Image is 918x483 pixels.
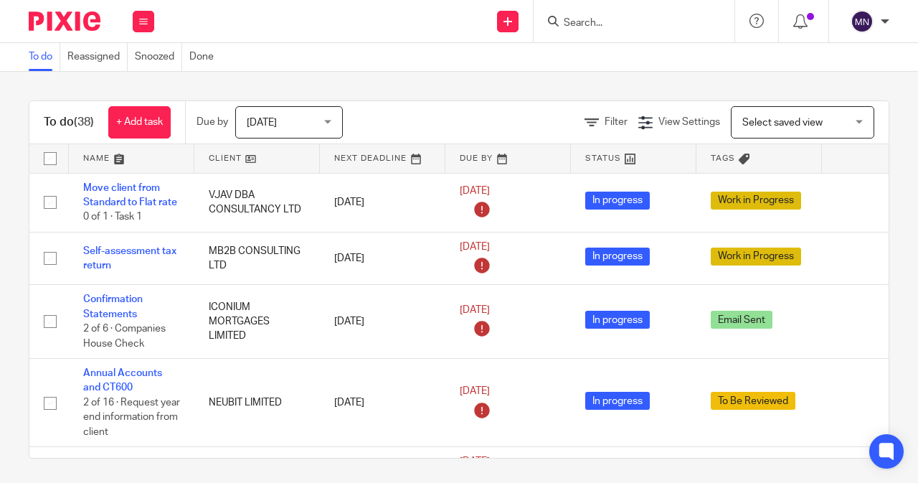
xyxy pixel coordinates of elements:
td: MB2B CONSULTING LTD [194,232,320,285]
span: In progress [585,392,650,410]
a: Move client from Standard to Flat rate [83,183,177,207]
input: Search [562,17,691,30]
span: [DATE] [460,186,490,196]
span: [DATE] [460,457,490,467]
p: Due by [197,115,228,129]
td: [DATE] [320,173,445,232]
span: 0 of 1 · Task 1 [83,212,142,222]
a: Annual Accounts and CT600 [83,368,162,393]
span: Select saved view [742,118,823,128]
a: + Add task [108,106,171,139]
a: Reassigned [67,43,128,71]
span: 2 of 16 · Request year end information from client [83,398,180,437]
span: [DATE] [460,386,490,396]
span: Email Sent [711,311,772,329]
span: To Be Reviewed [711,392,795,410]
a: Done [189,43,221,71]
td: NEUBIT LIMITED [194,359,320,447]
span: 2 of 6 · Companies House Check [83,324,166,349]
a: Self-assessment tax return [83,246,176,271]
td: VJAV DBA CONSULTANCY LTD [194,173,320,232]
td: [DATE] [320,359,445,447]
span: In progress [585,192,650,210]
span: Work in Progress [711,192,801,210]
img: Pixie [29,11,100,31]
a: Snoozed [135,43,182,71]
span: Filter [605,117,628,127]
span: [DATE] [460,242,490,252]
span: View Settings [658,117,720,127]
span: Work in Progress [711,248,801,266]
span: [DATE] [247,118,277,128]
span: (38) [74,116,94,128]
span: In progress [585,311,650,329]
a: Confirmation Statements [83,294,143,319]
span: Tags [711,154,735,162]
h1: To do [44,115,94,130]
span: [DATE] [460,305,490,315]
td: [DATE] [320,232,445,285]
a: To do [29,43,60,71]
span: In progress [585,248,650,266]
td: [DATE] [320,285,445,359]
td: ICONIUM MORTGAGES LIMITED [194,285,320,359]
img: svg%3E [851,10,874,33]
